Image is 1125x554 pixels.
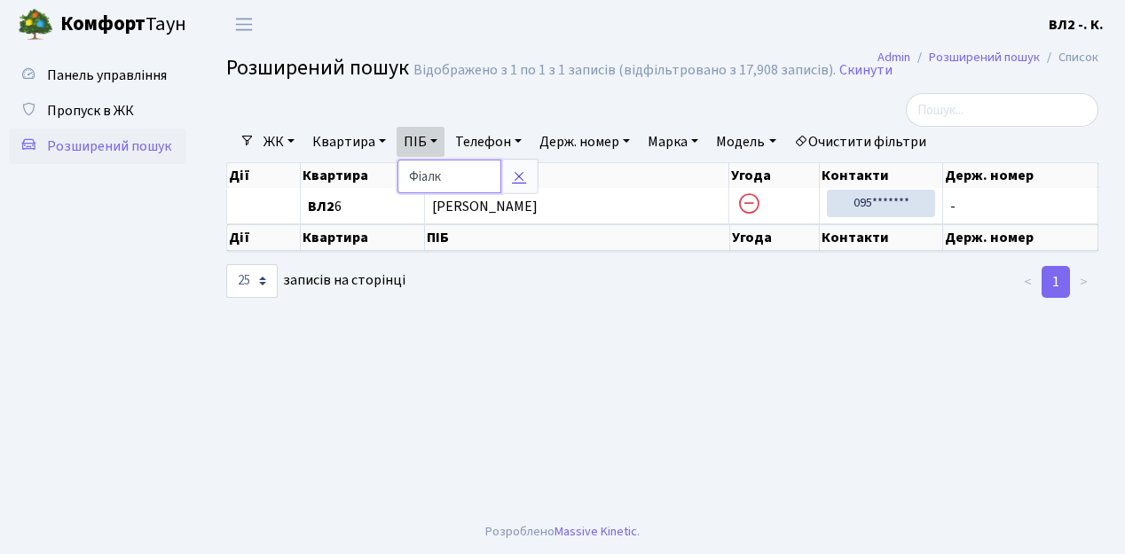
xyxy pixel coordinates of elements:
span: Таун [60,10,186,40]
a: Держ. номер [532,127,637,157]
th: ПІБ [425,163,729,188]
b: ВЛ2 -. К. [1049,15,1104,35]
th: Держ. номер [943,224,1098,251]
a: 1 [1042,266,1070,298]
a: ВЛ2 -. К. [1049,14,1104,35]
a: Скинути [839,62,893,79]
a: Пропуск в ЖК [9,93,186,129]
a: Admin [877,48,910,66]
th: Дії [227,224,301,251]
th: Квартира [301,163,425,188]
span: - [950,199,1090,214]
th: Контакти [820,163,943,188]
select: записів на сторінці [226,264,278,298]
label: записів на сторінці [226,264,405,298]
a: Панель управління [9,58,186,93]
input: Пошук... [906,93,1098,127]
nav: breadcrumb [851,39,1125,76]
span: Пропуск в ЖК [47,101,134,121]
th: Держ. номер [943,163,1098,188]
div: Відображено з 1 по 1 з 1 записів (відфільтровано з 17,908 записів). [413,62,836,79]
div: Розроблено . [485,522,640,542]
a: ПІБ [397,127,444,157]
b: Комфорт [60,10,146,38]
th: Контакти [820,224,943,251]
span: Розширений пошук [47,137,171,156]
b: ВЛ2 [308,197,334,216]
th: ПІБ [425,224,730,251]
th: Дії [227,163,301,188]
a: Марка [641,127,705,157]
a: Телефон [448,127,529,157]
a: Квартира [305,127,393,157]
a: Massive Kinetic [555,522,637,541]
span: Панель управління [47,66,167,85]
a: Розширений пошук [929,48,1040,66]
a: Розширений пошук [9,129,186,164]
span: Розширений пошук [226,52,409,83]
th: Угода [730,224,821,251]
span: 6 [308,199,417,214]
th: Угода [729,163,820,188]
a: Очистити фільтри [787,127,933,157]
li: Список [1040,48,1098,67]
img: logo.png [18,7,53,43]
a: Модель [709,127,783,157]
a: ЖК [256,127,302,157]
button: Переключити навігацію [222,10,266,39]
span: [PERSON_NAME] [432,197,538,216]
th: Квартира [301,224,425,251]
